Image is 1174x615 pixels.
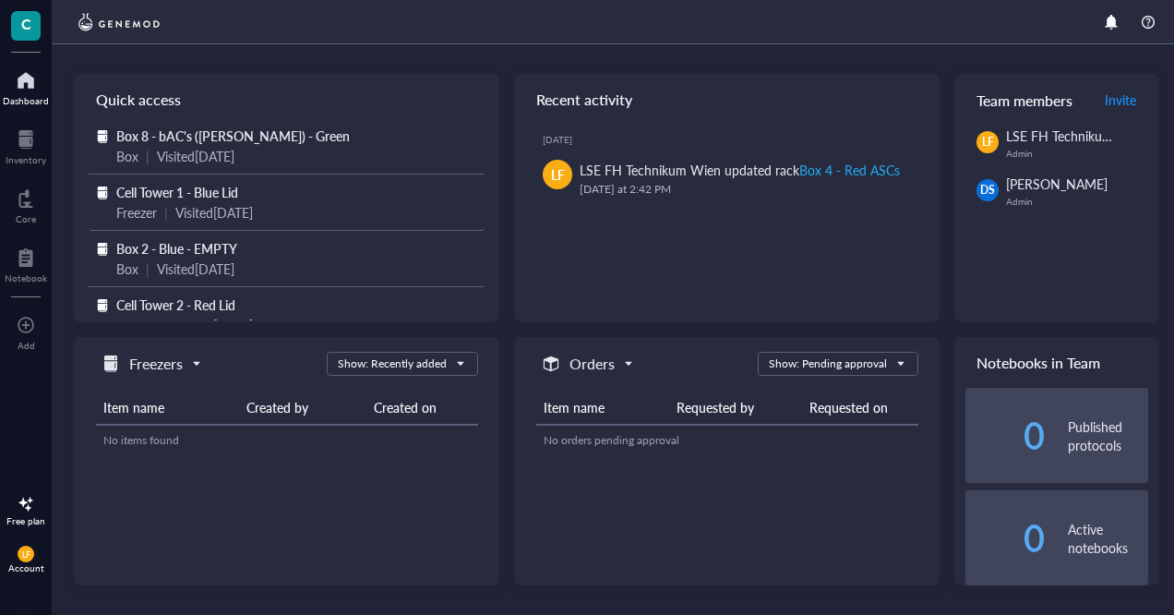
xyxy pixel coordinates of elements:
a: Inventory [6,125,46,165]
th: Item name [536,391,669,425]
div: Notebooks in Team [954,337,1159,388]
div: Active notebooks [1068,520,1148,557]
span: Invite [1105,90,1136,109]
div: | [164,315,168,335]
span: [PERSON_NAME] [1006,175,1108,193]
a: Core [16,184,36,224]
div: Freezer [116,202,157,223]
div: Box 4 - Red ASCs [799,161,900,179]
span: DS [980,182,995,199]
th: Requested by [669,391,802,425]
div: Visited [DATE] [157,146,234,166]
div: Box [116,259,138,279]
div: | [164,202,168,223]
div: [DATE] [543,134,925,145]
div: Freezer [116,315,157,335]
div: 0 [965,524,1046,553]
th: Created on [366,391,478,425]
div: Free plan [6,515,45,526]
div: Account [8,562,44,573]
span: LF [982,134,994,151]
div: 0 [965,421,1046,451]
a: Dashboard [3,66,49,106]
div: Show: Recently added [338,356,447,372]
span: LF [551,164,565,185]
div: | [146,259,150,279]
div: Visited [DATE] [175,315,253,335]
div: Box [116,146,138,166]
div: [DATE] at 2:42 PM [580,180,910,199]
img: genemod-logo [74,11,164,33]
h5: Freezers [129,353,183,375]
div: Published protocols [1068,417,1148,454]
div: Add [18,340,35,351]
div: Show: Pending approval [769,356,887,372]
span: Box 2 - Blue - EMPTY [116,239,237,258]
span: Cell Tower 1 - Blue Lid [116,183,238,201]
div: Visited [DATE] [175,202,253,223]
h5: Orders [569,353,615,375]
th: Item name [96,391,239,425]
div: Core [16,213,36,224]
div: No orders pending approval [544,432,911,449]
div: Recent activity [514,74,940,126]
button: Invite [1104,85,1137,115]
span: LSE FH Technikum Wien [1006,127,1147,145]
div: Quick access [74,74,499,126]
div: Admin [1006,196,1148,207]
div: Inventory [6,154,46,165]
div: Visited [DATE] [157,259,234,279]
span: Cell Tower 2 - Red Lid [116,295,235,314]
div: LSE FH Technikum Wien updated rack [580,160,901,180]
div: Dashboard [3,95,49,106]
span: Box 8 - bAC's ([PERSON_NAME]) - Green [116,127,350,145]
a: Notebook [5,243,47,283]
span: C [21,12,31,35]
span: LF [21,549,30,560]
div: | [146,146,150,166]
div: No items found [103,432,471,449]
th: Created by [239,391,366,425]
div: Admin [1006,148,1148,159]
th: Requested on [802,391,918,425]
a: LFLSE FH Technikum Wien updated rackBox 4 - Red ASCs[DATE] at 2:42 PM [529,152,925,206]
div: Team members [954,74,1159,126]
div: Notebook [5,272,47,283]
